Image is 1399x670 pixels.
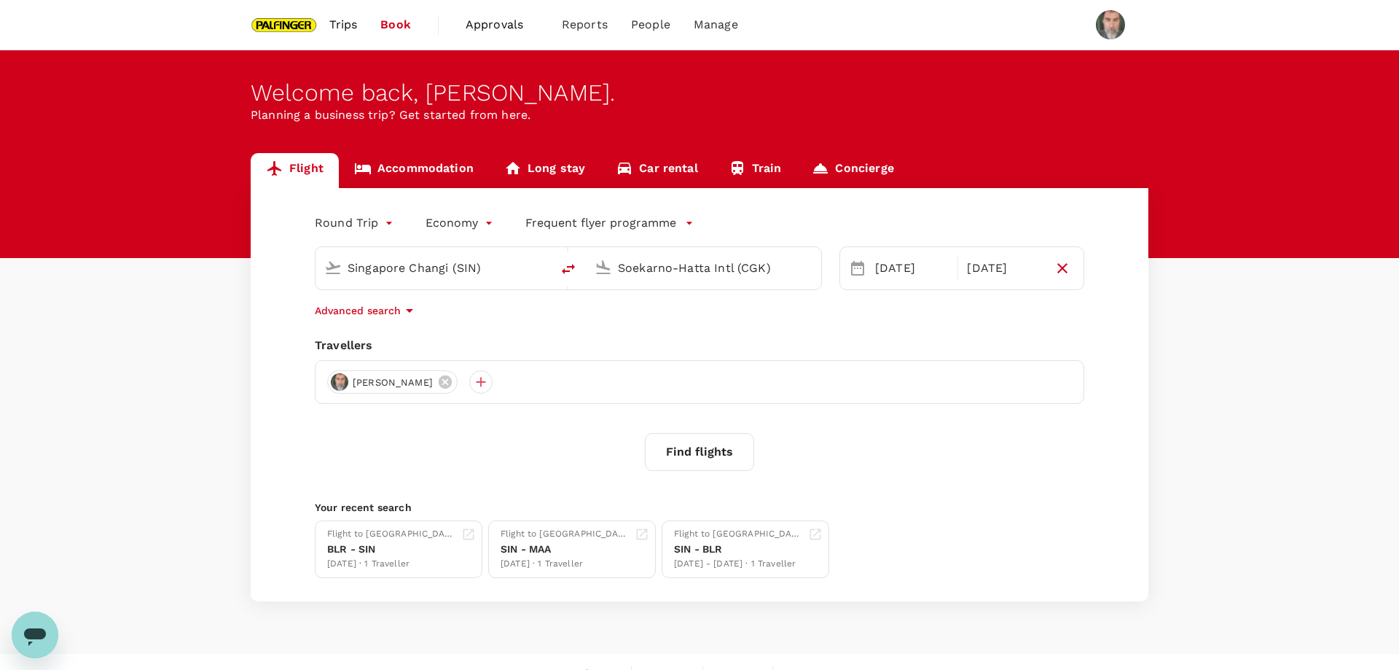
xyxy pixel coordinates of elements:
[331,373,348,391] img: avatar-664c628ac671f.jpeg
[327,527,455,542] div: Flight to [GEOGRAPHIC_DATA]
[525,214,676,232] p: Frequent flyer programme
[344,375,442,390] span: [PERSON_NAME]
[251,9,318,41] img: Palfinger Asia Pacific Pte Ltd
[380,16,411,34] span: Book
[327,370,458,394] div: [PERSON_NAME]
[961,254,1046,283] div: [DATE]
[348,257,520,279] input: Depart from
[251,106,1148,124] p: Planning a business trip? Get started from here.
[645,433,754,471] button: Find flights
[541,266,544,269] button: Open
[12,612,58,658] iframe: Schaltfläche zum Öffnen des Messaging-Fensters
[327,542,455,557] div: BLR - SIN
[501,527,629,542] div: Flight to [GEOGRAPHIC_DATA]
[315,337,1084,354] div: Travellers
[501,557,629,572] div: [DATE] · 1 Traveller
[562,16,608,34] span: Reports
[551,252,586,287] button: delete
[811,266,814,269] button: Open
[600,153,713,188] a: Car rental
[631,16,670,34] span: People
[489,153,600,188] a: Long stay
[674,527,802,542] div: Flight to [GEOGRAPHIC_DATA]
[1096,10,1125,39] img: Herbert Kröll
[674,557,802,572] div: [DATE] - [DATE] · 1 Traveller
[251,79,1148,106] div: Welcome back , [PERSON_NAME] .
[315,500,1084,515] p: Your recent search
[869,254,955,283] div: [DATE]
[251,153,339,188] a: Flight
[315,211,396,235] div: Round Trip
[713,153,797,188] a: Train
[315,303,401,318] p: Advanced search
[466,16,538,34] span: Approvals
[796,153,909,188] a: Concierge
[327,557,455,572] div: [DATE] · 1 Traveller
[329,16,358,34] span: Trips
[426,211,496,235] div: Economy
[315,302,418,319] button: Advanced search
[525,214,694,232] button: Frequent flyer programme
[674,542,802,557] div: SIN - BLR
[339,153,489,188] a: Accommodation
[501,542,629,557] div: SIN - MAA
[618,257,791,279] input: Going to
[694,16,738,34] span: Manage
